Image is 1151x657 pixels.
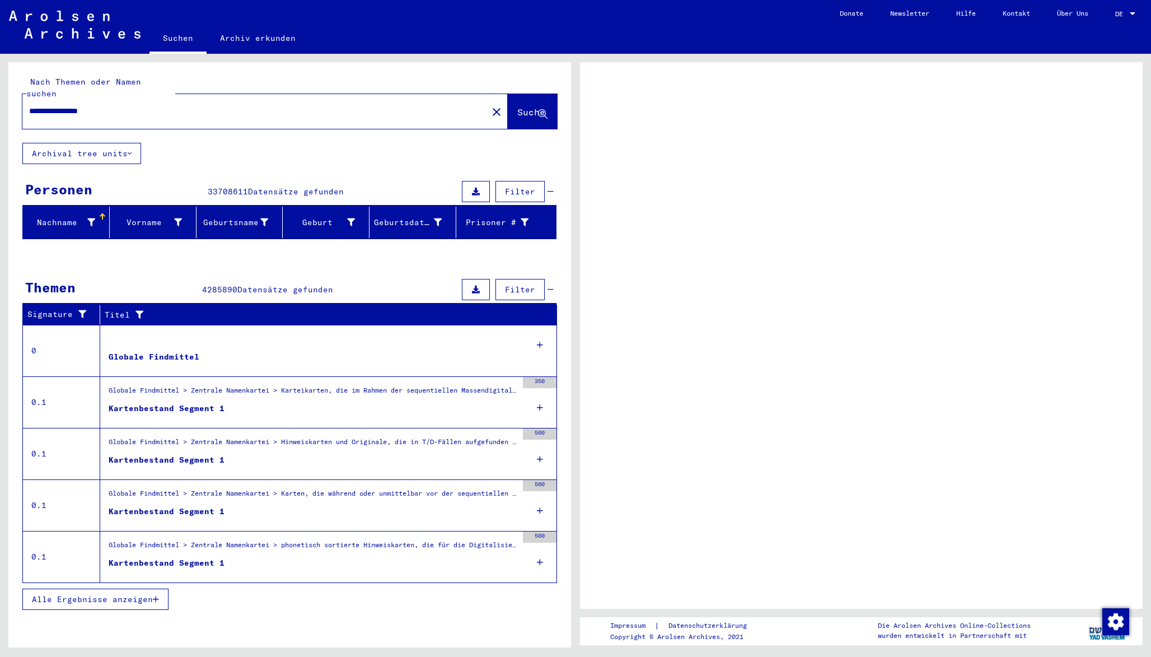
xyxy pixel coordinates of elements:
div: Geburtsname [201,213,283,231]
div: Globale Findmittel [109,351,199,363]
div: Signature [27,306,102,324]
p: Copyright © Arolsen Archives, 2021 [610,632,760,642]
mat-header-cell: Geburt‏ [283,207,369,238]
span: 33708611 [208,187,248,197]
img: Arolsen_neg.svg [9,11,141,39]
span: Alle Ergebnisse anzeigen [32,594,153,604]
div: Vorname [114,217,182,229]
span: 4285890 [202,285,237,295]
div: Globale Findmittel > Zentrale Namenkartei > phonetisch sortierte Hinweiskarten, die für die Digit... [109,540,517,556]
mat-header-cell: Geburtsname [196,207,283,238]
a: Suchen [149,25,207,54]
mat-header-cell: Vorname [110,207,196,238]
td: 0.1 [23,428,100,479]
mat-label: Nach Themen oder Namen suchen [26,77,141,99]
p: wurden entwickelt in Partnerschaft mit [878,631,1031,641]
div: Globale Findmittel > Zentrale Namenkartei > Karten, die während oder unmittelbar vor der sequenti... [109,488,517,504]
p: Die Arolsen Archives Online-Collections [878,621,1031,631]
div: Themen [25,277,76,297]
div: Vorname [114,213,196,231]
a: Datenschutzerklärung [659,620,760,632]
div: 350 [523,377,556,388]
div: Geburtsname [201,217,269,229]
button: Suche [508,94,557,129]
mat-header-cell: Nachname [23,207,110,238]
mat-icon: close [490,105,503,119]
button: Filter [495,279,545,300]
div: Titel [105,306,546,324]
div: Nachname [27,217,95,229]
div: Prisoner # [461,217,528,229]
div: Personen [25,179,92,199]
td: 0 [23,325,100,376]
button: Clear [485,100,508,123]
div: 500 [523,480,556,491]
button: Archival tree units [22,143,141,164]
span: DE [1115,10,1127,18]
span: Datensätze gefunden [248,187,344,197]
mat-header-cell: Prisoner # [456,207,556,238]
button: Alle Ergebnisse anzeigen [22,589,169,610]
div: Geburt‏ [287,213,369,231]
div: Globale Findmittel > Zentrale Namenkartei > Hinweiskarten und Originale, die in T/D-Fällen aufgef... [109,437,517,453]
div: Geburtsdatum [374,217,442,229]
span: Suche [517,106,545,118]
td: 0.1 [23,531,100,583]
td: 0.1 [23,479,100,531]
div: Kartenbestand Segment 1 [109,506,224,518]
div: Globale Findmittel > Zentrale Namenkartei > Karteikarten, die im Rahmen der sequentiellen Massend... [109,385,517,401]
span: Filter [505,187,535,197]
button: Filter [495,181,545,202]
div: Titel [105,309,535,321]
mat-header-cell: Geburtsdatum [369,207,456,238]
div: | [610,620,760,632]
div: Nachname [27,213,109,231]
div: Geburt‏ [287,217,355,229]
span: Datensätze gefunden [237,285,333,295]
div: Signature [27,309,91,320]
div: Kartenbestand Segment 1 [109,454,224,466]
div: Geburtsdatum [374,213,456,231]
img: Zustimmung ändern [1102,608,1129,635]
div: Kartenbestand Segment 1 [109,403,224,414]
a: Archiv erkunden [207,25,309,52]
a: Impressum [610,620,654,632]
div: Prisoner # [461,213,542,231]
td: 0.1 [23,376,100,428]
img: yv_logo.png [1087,617,1129,645]
div: 500 [523,428,556,440]
div: 500 [523,532,556,543]
div: Kartenbestand Segment 1 [109,557,224,569]
span: Filter [505,285,535,295]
